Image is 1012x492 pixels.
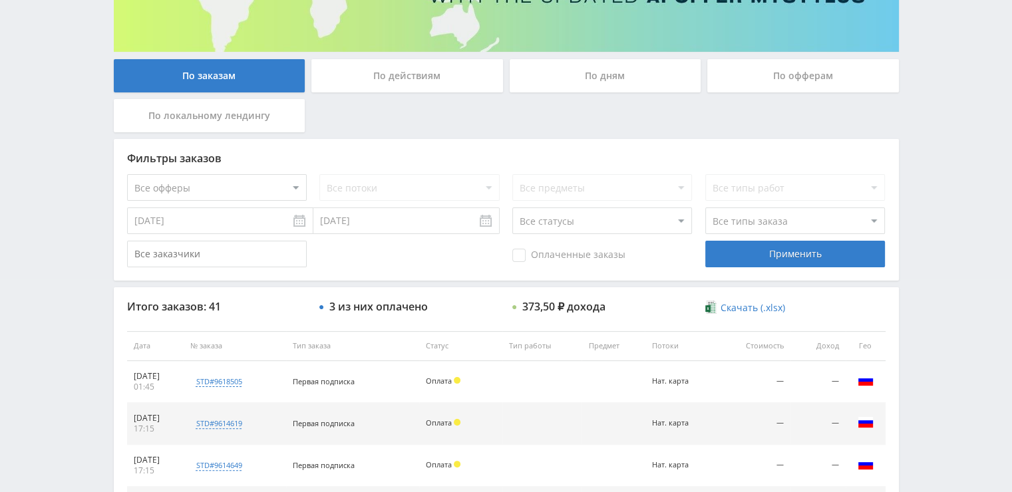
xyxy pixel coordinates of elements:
[651,377,710,386] div: Нат. карта
[134,465,177,476] div: 17:15
[721,303,785,313] span: Скачать (.xlsx)
[127,241,307,267] input: Все заказчики
[196,460,242,471] div: std#9614649
[329,301,428,312] div: 3 из них оплачено
[502,331,582,361] th: Тип работы
[705,301,785,314] a: Скачать (.xlsx)
[134,371,177,382] div: [DATE]
[293,376,355,386] span: Первая подписка
[114,59,305,92] div: По заказам
[293,418,355,428] span: Первая подписка
[454,461,460,467] span: Холд
[311,59,503,92] div: По действиям
[645,331,717,361] th: Потоки
[293,460,355,470] span: Первая подписка
[651,461,710,469] div: Нат. карта
[510,59,701,92] div: По дням
[717,331,790,361] th: Стоимость
[454,377,460,384] span: Холд
[717,361,790,403] td: —
[790,361,845,403] td: —
[522,301,605,312] div: 373,50 ₽ дохода
[582,331,645,361] th: Предмет
[196,376,242,387] div: std#9618505
[790,445,845,487] td: —
[846,331,886,361] th: Гео
[134,382,177,392] div: 01:45
[286,331,419,361] th: Тип заказа
[651,419,710,428] div: Нат. карта
[183,331,285,361] th: № заказа
[134,455,177,465] div: [DATE]
[717,445,790,487] td: —
[196,418,242,429] div: std#9614619
[858,414,874,430] img: rus.png
[454,419,460,426] span: Холд
[512,249,625,262] span: Оплаченные заказы
[114,99,305,132] div: По локальному лендингу
[790,331,845,361] th: Доход
[127,331,184,361] th: Дата
[426,376,452,386] span: Оплата
[705,241,885,267] div: Применить
[717,403,790,445] td: —
[134,413,177,424] div: [DATE]
[127,152,886,164] div: Фильтры заказов
[419,331,502,361] th: Статус
[790,403,845,445] td: —
[127,301,307,312] div: Итого заказов: 41
[426,418,452,428] span: Оплата
[858,456,874,472] img: rus.png
[426,459,452,469] span: Оплата
[705,301,717,314] img: xlsx
[858,372,874,388] img: rus.png
[134,424,177,434] div: 17:15
[707,59,899,92] div: По офферам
